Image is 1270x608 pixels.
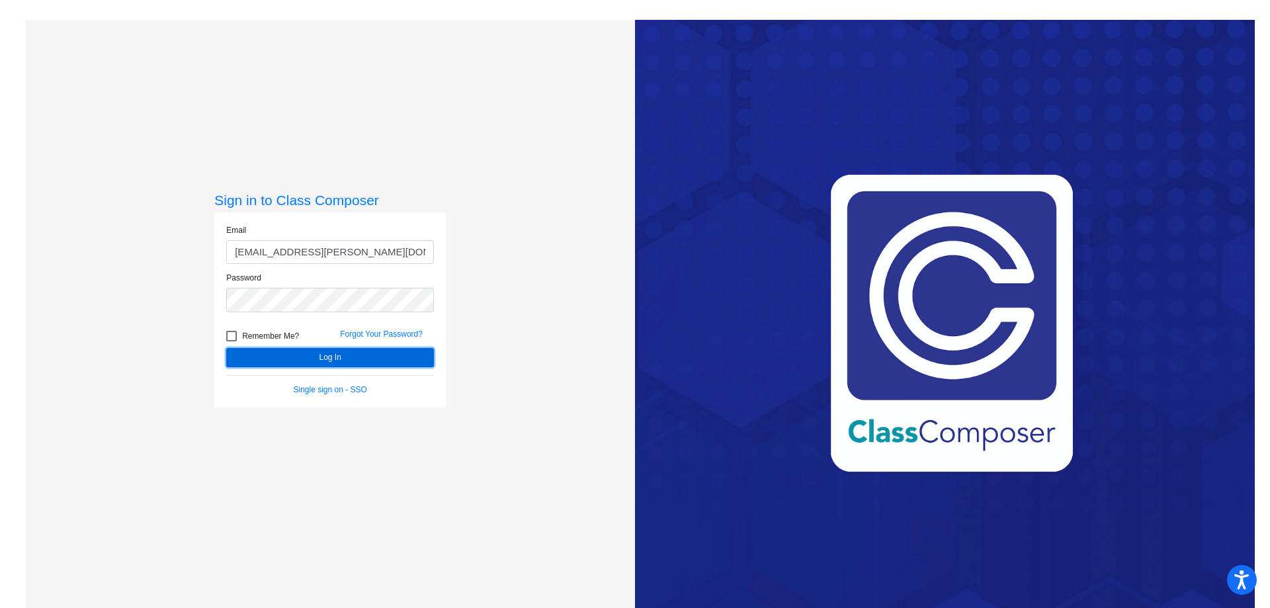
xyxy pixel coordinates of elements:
[226,272,261,284] label: Password
[214,192,446,208] h3: Sign in to Class Composer
[226,348,434,367] button: Log In
[226,224,246,236] label: Email
[340,329,423,339] a: Forgot Your Password?
[242,328,299,344] span: Remember Me?
[294,385,367,394] a: Single sign on - SSO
